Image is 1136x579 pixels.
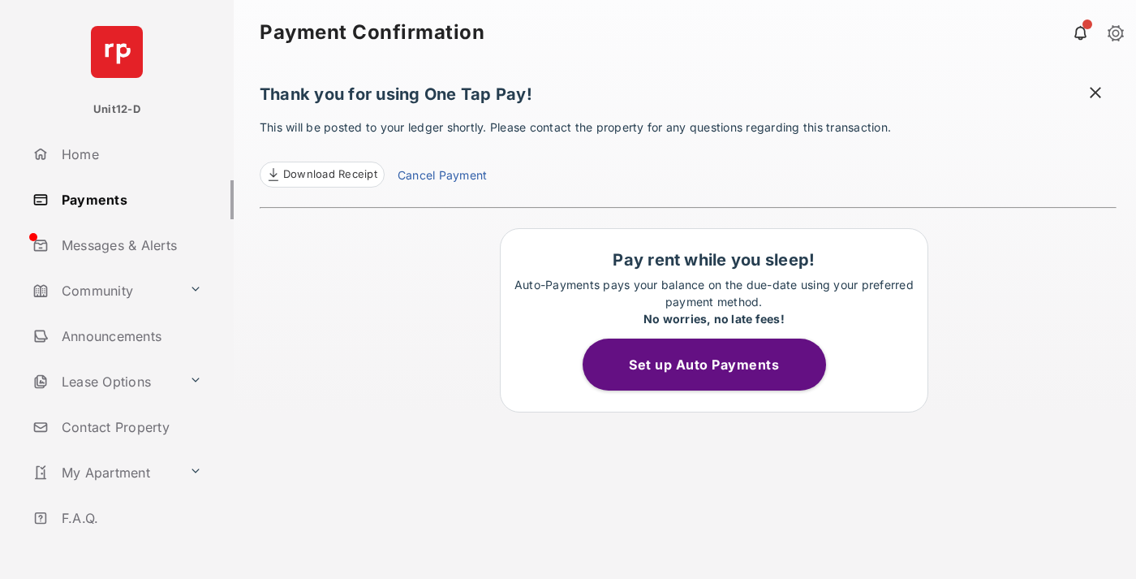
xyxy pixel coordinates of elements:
a: Download Receipt [260,162,385,188]
p: This will be posted to your ledger shortly. Please contact the property for any questions regardi... [260,119,1117,188]
div: No worries, no late fees! [509,310,919,327]
span: Download Receipt [283,166,377,183]
a: My Apartment [26,453,183,492]
a: Payments [26,180,234,219]
a: Cancel Payment [398,166,487,188]
a: Messages & Alerts [26,226,234,265]
img: svg+xml;base64,PHN2ZyB4bWxucz0iaHR0cDovL3d3dy53My5vcmcvMjAwMC9zdmciIHdpZHRoPSI2NCIgaGVpZ2h0PSI2NC... [91,26,143,78]
a: Community [26,271,183,310]
button: Set up Auto Payments [583,339,826,391]
a: Announcements [26,317,234,356]
a: Set up Auto Payments [583,356,846,373]
a: Home [26,135,234,174]
p: Unit12-D [93,102,140,118]
h1: Thank you for using One Tap Pay! [260,84,1117,112]
p: Auto-Payments pays your balance on the due-date using your preferred payment method. [509,276,919,327]
a: Lease Options [26,362,183,401]
strong: Payment Confirmation [260,23,484,42]
a: F.A.Q. [26,499,234,538]
h1: Pay rent while you sleep! [509,250,919,270]
a: Contact Property [26,408,234,447]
